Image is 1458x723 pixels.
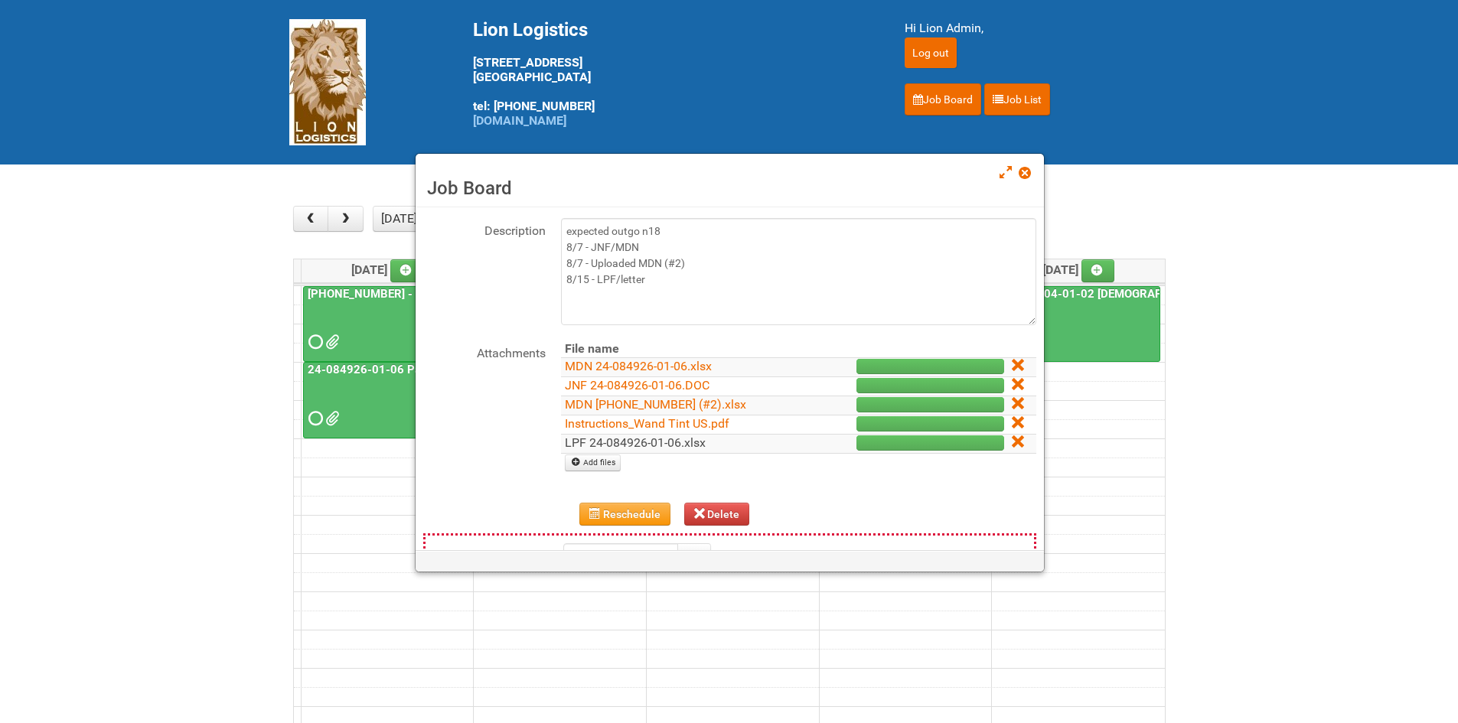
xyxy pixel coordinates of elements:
[473,19,588,41] span: Lion Logistics
[303,362,469,438] a: 24-084926-01-06 Pack Collab Wand Tint
[579,503,670,526] button: Reschedule
[984,83,1050,116] a: Job List
[565,454,621,471] a: Add files
[308,413,319,424] span: Requested
[473,113,566,128] a: [DOMAIN_NAME]
[351,262,424,277] span: [DATE]
[905,37,957,68] input: Log out
[473,19,866,128] div: [STREET_ADDRESS] [GEOGRAPHIC_DATA] tel: [PHONE_NUMBER]
[1081,259,1115,282] a: Add an event
[565,378,709,392] a: JNF 24-084926-01-06.DOC
[905,19,1169,37] div: Hi Lion Admin,
[289,74,366,89] a: Lion Logistics
[308,337,319,347] span: Requested
[565,435,706,450] a: LPF 24-084926-01-06.xlsx
[565,397,746,412] a: MDN [PHONE_NUMBER] (#2).xlsx
[995,287,1306,301] a: 25-039404-01-02 [DEMOGRAPHIC_DATA] Wet Shave SQM
[325,413,336,424] span: MDN (2) 24-084926-01-06 (#2).xlsx JNF 24-084926-01-06.DOC MDN 24-084926-01-06.xlsx
[305,363,526,376] a: 24-084926-01-06 Pack Collab Wand Tint
[427,177,1032,200] h3: Job Board
[305,287,485,301] a: [PHONE_NUMBER] - R+F InnoCPT
[565,359,712,373] a: MDN 24-084926-01-06.xlsx
[565,416,729,431] a: Instructions_Wand Tint US.pdf
[561,218,1036,325] textarea: expected outgo n18 8/7 - JNF/MDN 8/7 - Uploaded MDN (#2) 8/15 - LPF/letter
[684,503,750,526] button: Delete
[426,543,548,565] label: Start
[325,337,336,347] span: 25_032854_01_LABELS_Lion.xlsx MOR 25-032854-01-08.xlsm MDN 25-032854-01-08 (1) MDN2.xlsx JNF 25-0...
[993,286,1160,363] a: 25-039404-01-02 [DEMOGRAPHIC_DATA] Wet Shave SQM
[373,206,425,232] button: [DATE]
[423,218,546,240] label: Description
[390,259,424,282] a: Add an event
[289,19,366,145] img: Lion Logistics
[561,340,796,358] th: File name
[303,286,469,363] a: [PHONE_NUMBER] - R+F InnoCPT
[677,543,711,568] button: Calendar
[423,340,546,363] label: Attachments
[905,83,981,116] a: Job Board
[1042,262,1115,277] span: [DATE]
